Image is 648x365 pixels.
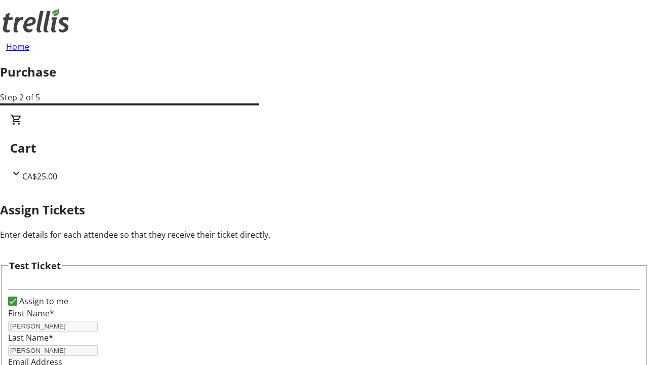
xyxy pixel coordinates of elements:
[10,139,638,157] h2: Cart
[22,171,57,182] span: CA$25.00
[10,114,638,182] div: CartCA$25.00
[17,295,68,307] label: Assign to me
[9,259,61,273] h3: Test Ticket
[8,332,53,343] label: Last Name*
[8,308,54,319] label: First Name*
